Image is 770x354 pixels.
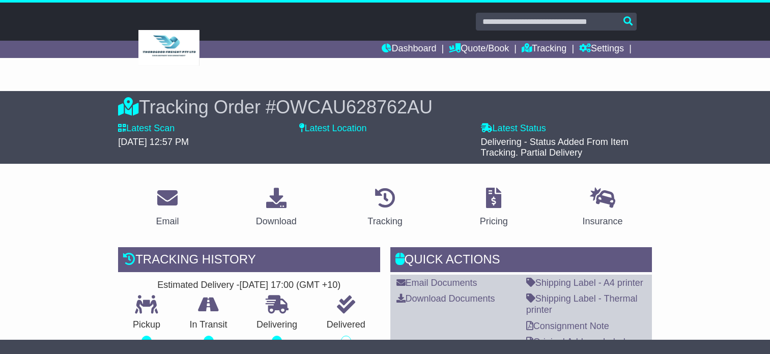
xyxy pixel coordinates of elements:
div: Tracking Order # [118,96,652,118]
a: Dashboard [382,41,436,58]
div: Download [256,215,297,228]
a: Tracking [522,41,566,58]
a: Shipping Label - Thermal printer [526,293,638,315]
p: Pickup [118,319,175,331]
span: OWCAU628762AU [276,97,433,117]
a: Shipping Label - A4 printer [526,278,643,288]
a: Tracking [361,184,409,232]
div: Tracking history [118,247,380,275]
a: Original Address Label [526,337,625,347]
a: Email [150,184,186,232]
a: Consignment Note [526,321,609,331]
div: Insurance [582,215,622,228]
span: [DATE] 12:57 PM [118,137,189,147]
p: Delivering [242,319,312,331]
p: Delivered [312,319,380,331]
div: Pricing [480,215,508,228]
span: Delivering - Status Added From Item Tracking. Partial Delivery [481,137,629,158]
label: Latest Scan [118,123,175,134]
div: Tracking [367,215,402,228]
div: Estimated Delivery - [118,280,380,291]
div: Quick Actions [390,247,652,275]
label: Latest Status [481,123,546,134]
a: Email Documents [396,278,477,288]
p: In Transit [175,319,242,331]
a: Download Documents [396,293,495,304]
a: Pricing [473,184,515,232]
a: Settings [579,41,624,58]
a: Quote/Book [449,41,509,58]
div: [DATE] 17:00 (GMT +10) [239,280,340,291]
label: Latest Location [299,123,366,134]
a: Insurance [576,184,629,232]
div: Email [156,215,179,228]
a: Download [249,184,303,232]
